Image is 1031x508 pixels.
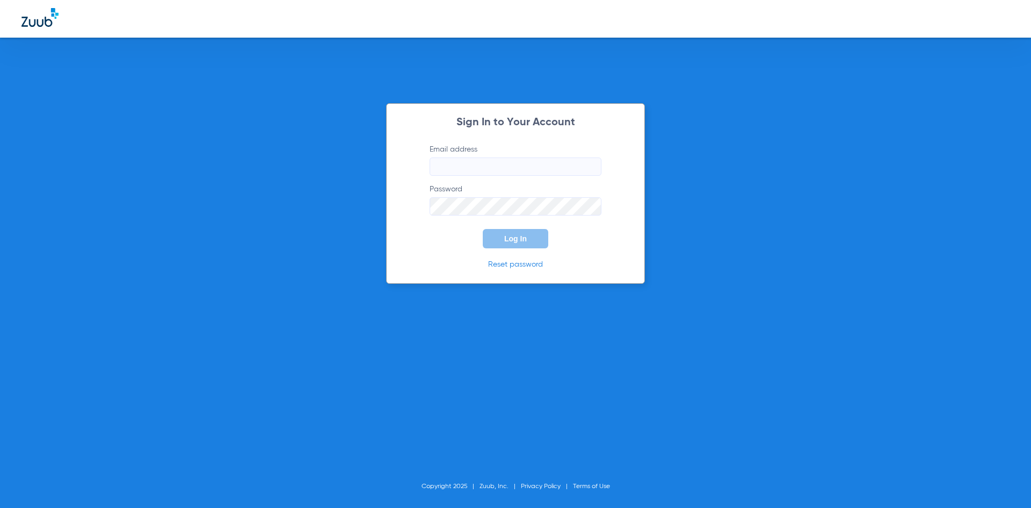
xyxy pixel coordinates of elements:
[430,144,601,176] label: Email address
[483,229,548,248] button: Log In
[573,483,610,490] a: Terms of Use
[521,483,561,490] a: Privacy Policy
[488,261,543,268] a: Reset password
[21,8,59,27] img: Zuub Logo
[480,481,521,492] li: Zuub, Inc.
[504,234,527,243] span: Log In
[430,197,601,216] input: Password
[422,481,480,492] li: Copyright 2025
[413,117,618,128] h2: Sign In to Your Account
[430,158,601,176] input: Email address
[430,184,601,216] label: Password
